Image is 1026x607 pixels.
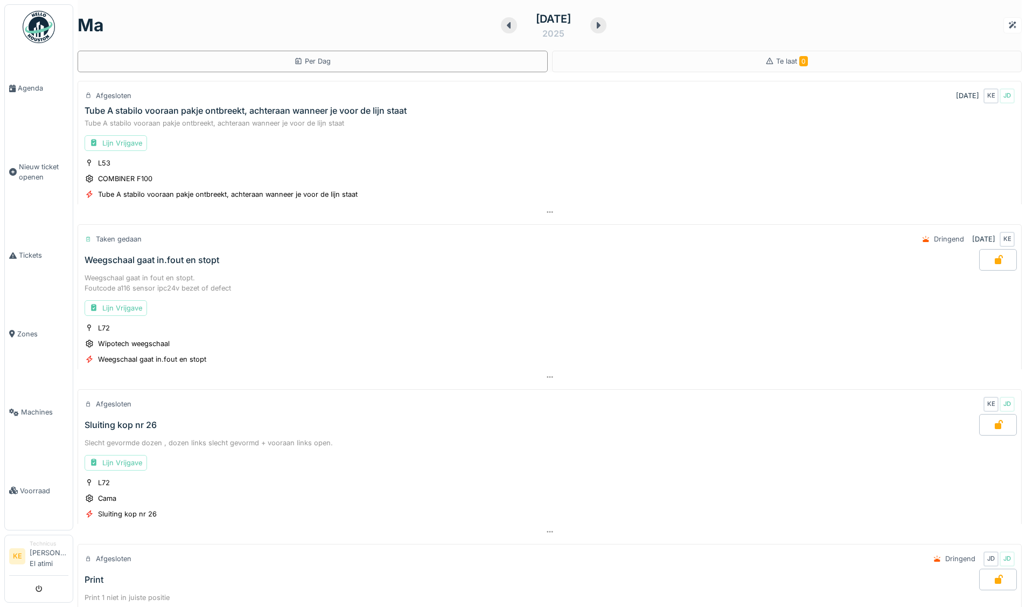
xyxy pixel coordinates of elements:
[20,486,68,496] span: Voorraad
[983,397,999,412] div: KE
[1000,232,1015,247] div: KE
[78,15,104,36] h1: ma
[96,234,142,244] div: Taken gedaan
[956,91,979,101] div: [DATE]
[30,540,68,548] div: Technicus
[5,49,73,127] a: Agenda
[1000,551,1015,567] div: JD
[5,295,73,373] a: Zones
[1000,88,1015,104] div: JD
[98,323,110,333] div: L72
[18,83,68,93] span: Agenda
[98,174,152,184] div: COMBINER F100
[972,234,995,244] div: [DATE]
[776,57,808,65] span: Te laat
[96,399,131,409] div: Afgesloten
[96,554,131,564] div: Afgesloten
[98,189,358,199] div: Tube A stabilo vooraan pakje ontbreekt, achteraan wanneer je voor de lijn staat
[21,407,68,417] span: Machines
[983,551,999,567] div: JD
[98,478,110,488] div: L72
[983,88,999,104] div: KE
[1000,397,1015,412] div: JD
[9,548,25,564] li: KE
[17,329,68,339] span: Zones
[85,118,1015,128] div: Tube A stabilo vooraan pakje ontbreekt, achteraan wanneer je voor de lijn staat
[19,162,68,182] span: Nieuw ticket openen
[85,455,147,471] div: Lijn Vrijgave
[294,56,331,66] div: Per Dag
[934,234,964,244] div: Dringend
[5,127,73,216] a: Nieuw ticket openen
[85,135,147,151] div: Lijn Vrijgave
[96,91,131,101] div: Afgesloten
[85,106,407,116] div: Tube A stabilo vooraan pakje ontbreekt, achteraan wanneer je voor de lijn staat
[85,273,1015,293] div: Weegschaal gaat in fout en stopt. Foutcode a116 sensor ipc24v bezet of defect
[536,11,571,27] div: [DATE]
[542,27,564,40] div: 2025
[85,255,219,265] div: Weegschaal gaat in.fout en stopt
[98,158,110,168] div: L53
[85,575,103,585] div: Print
[5,452,73,530] a: Voorraad
[5,373,73,451] a: Machines
[98,493,116,503] div: Cama
[85,438,1015,448] div: Slecht gevormde dozen , dozen links slecht gevormd + vooraan links open.
[85,592,1015,603] div: Print 1 niet in juiste positie
[98,509,157,519] div: Sluiting kop nr 26
[799,56,808,66] span: 0
[98,339,170,349] div: Wipotech weegschaal
[19,250,68,260] span: Tickets
[5,216,73,294] a: Tickets
[98,354,206,364] div: Weegschaal gaat in.fout en stopt
[85,420,157,430] div: Sluiting kop nr 26
[85,300,147,316] div: Lijn Vrijgave
[23,11,55,43] img: Badge_color-CXgf-gQk.svg
[30,540,68,573] li: [PERSON_NAME] El atimi
[9,540,68,576] a: KE Technicus[PERSON_NAME] El atimi
[945,554,975,564] div: Dringend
